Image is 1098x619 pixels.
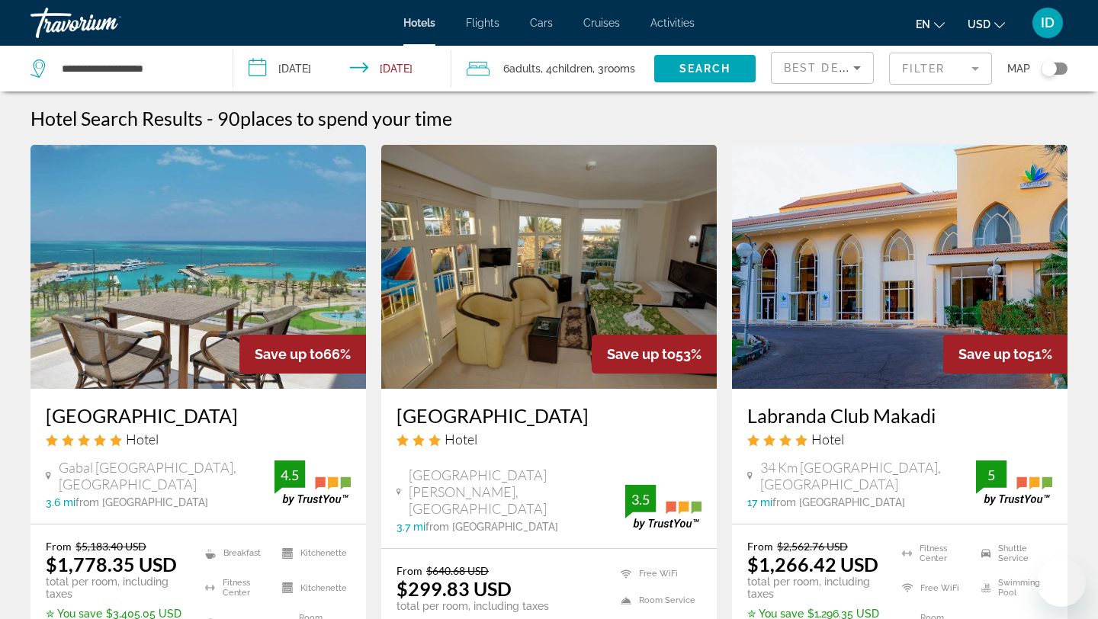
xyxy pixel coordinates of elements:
[613,591,701,610] li: Room Service
[233,46,451,91] button: Check-in date: Oct 22, 2025 Check-out date: Oct 28, 2025
[396,600,549,612] p: total per room, including taxes
[916,18,930,30] span: en
[30,3,183,43] a: Travorium
[197,575,274,602] li: Fitness Center
[274,575,351,602] li: Kitchenette
[59,459,274,492] span: Gabal [GEOGRAPHIC_DATA], [GEOGRAPHIC_DATA]
[239,335,366,374] div: 66%
[679,63,731,75] span: Search
[46,404,351,427] a: [GEOGRAPHIC_DATA]
[592,335,717,374] div: 53%
[650,17,695,29] a: Activities
[613,564,701,583] li: Free WiFi
[46,553,177,576] ins: $1,778.35 USD
[75,540,146,553] del: $5,183.40 USD
[607,346,676,362] span: Save up to
[46,496,75,508] span: 3.6 mi
[654,55,756,82] button: Search
[503,58,541,79] span: 6
[466,17,499,29] a: Flights
[541,58,592,79] span: , 4
[732,145,1067,389] img: Hotel image
[976,466,1006,484] div: 5
[1041,15,1055,30] span: ID
[396,404,701,427] a: [GEOGRAPHIC_DATA]
[207,107,213,130] span: -
[30,145,366,389] img: Hotel image
[592,58,635,79] span: , 3
[509,63,541,75] span: Adults
[889,52,992,85] button: Filter
[75,496,208,508] span: from [GEOGRAPHIC_DATA]
[396,577,512,600] ins: $299.83 USD
[784,62,863,74] span: Best Deals
[396,431,701,447] div: 3 star Hotel
[894,540,973,567] li: Fitness Center
[583,17,620,29] a: Cruises
[197,540,274,567] li: Breakfast
[747,540,773,553] span: From
[445,431,477,447] span: Hotel
[784,59,861,77] mat-select: Sort by
[30,107,203,130] h1: Hotel Search Results
[552,63,592,75] span: Children
[811,431,844,447] span: Hotel
[1007,58,1030,79] span: Map
[451,46,654,91] button: Travelers: 6 adults, 4 children
[426,564,489,577] del: $640.68 USD
[604,63,635,75] span: rooms
[1030,62,1067,75] button: Toggle map
[425,521,558,533] span: from [GEOGRAPHIC_DATA]
[625,490,656,508] div: 3.5
[255,346,323,362] span: Save up to
[396,564,422,577] span: From
[274,466,305,484] div: 4.5
[894,575,973,602] li: Free WiFi
[403,17,435,29] a: Hotels
[1028,7,1067,39] button: User Menu
[381,145,717,389] img: Hotel image
[530,17,553,29] a: Cars
[974,575,1052,602] li: Swimming Pool
[968,18,990,30] span: USD
[760,459,976,492] span: 34 Km [GEOGRAPHIC_DATA], [GEOGRAPHIC_DATA]
[46,540,72,553] span: From
[46,431,351,447] div: 5 star Hotel
[747,404,1052,427] a: Labranda Club Makadi
[274,540,351,567] li: Kitchenette
[46,576,186,600] p: total per room, including taxes
[396,521,425,533] span: 3.7 mi
[772,496,905,508] span: from [GEOGRAPHIC_DATA]
[968,13,1005,35] button: Change currency
[958,346,1027,362] span: Save up to
[274,460,351,505] img: trustyou-badge.svg
[747,576,883,600] p: total per room, including taxes
[217,107,452,130] h2: 90
[1037,558,1086,607] iframe: Bouton de lancement de la fenêtre de messagerie
[943,335,1067,374] div: 51%
[240,107,452,130] span: places to spend your time
[409,467,625,517] span: [GEOGRAPHIC_DATA][PERSON_NAME], [GEOGRAPHIC_DATA]
[976,460,1052,505] img: trustyou-badge.svg
[747,431,1052,447] div: 4 star Hotel
[126,431,159,447] span: Hotel
[777,540,848,553] del: $2,562.76 USD
[625,485,701,530] img: trustyou-badge.svg
[747,496,772,508] span: 17 mi
[747,553,878,576] ins: $1,266.42 USD
[916,13,945,35] button: Change language
[974,540,1052,567] li: Shuttle Service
